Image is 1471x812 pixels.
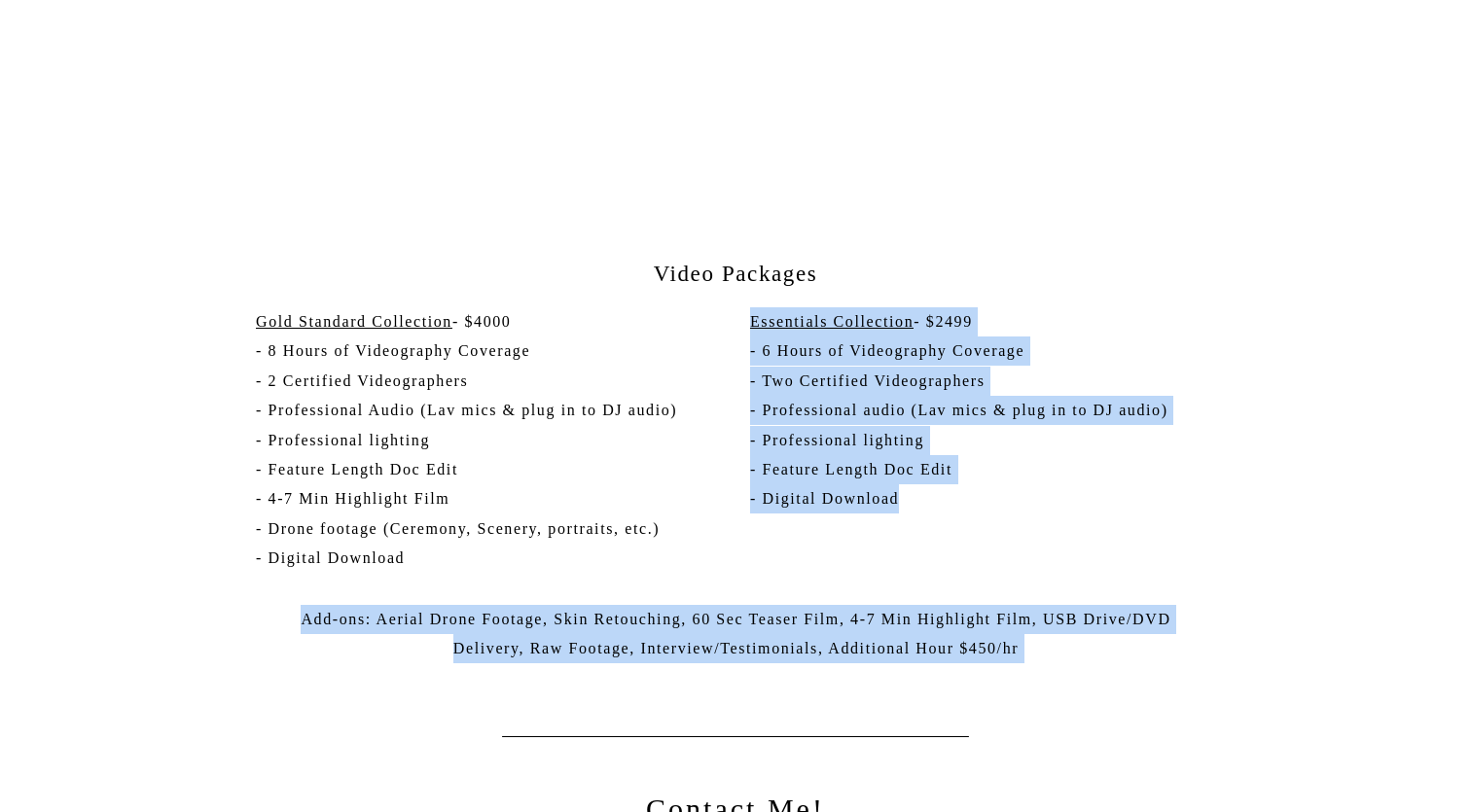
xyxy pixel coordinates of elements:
[750,307,1216,566] p: - $2499 - 6 Hours of Videography Coverage - Two Certified Videographers - Professional audio (Lav...
[750,313,914,330] u: Essentials Collection
[264,605,1208,678] p: Add-ons: Aerial Drone Footage, Skin Retouching, 60 Sec Teaser Film, 4-7 Min Highlight Film, USB D...
[624,258,847,286] p: Video Packages
[256,313,452,330] u: Gold Standard Collection
[256,307,714,586] p: - $4000 - 8 Hours of Videography Coverage - 2 Certified Videographers - Professional Audio (Lav m...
